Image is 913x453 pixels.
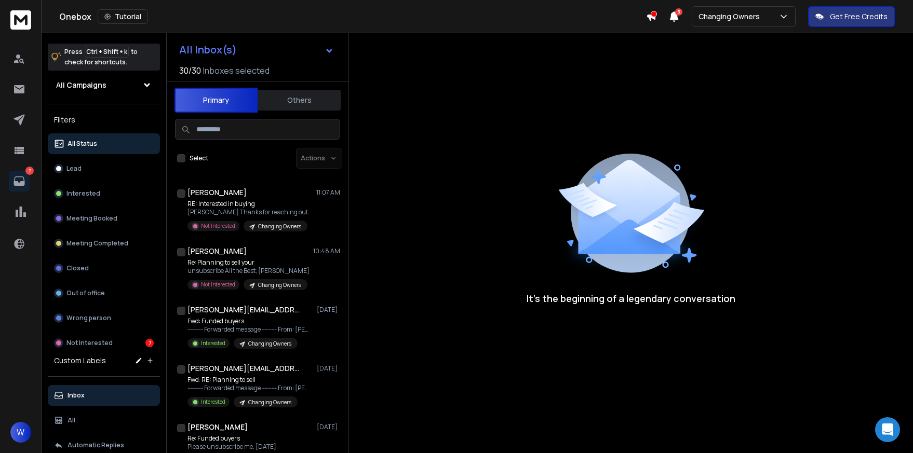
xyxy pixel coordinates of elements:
[187,434,307,443] p: Re: Funded buyers
[187,363,302,374] h1: [PERSON_NAME][EMAIL_ADDRESS][DOMAIN_NAME]
[66,189,100,198] p: Interested
[174,88,258,113] button: Primary
[187,422,248,432] h1: [PERSON_NAME]
[187,258,310,267] p: Re: Planning to sell your
[317,423,340,431] p: [DATE]
[187,376,312,384] p: Fwd: RE: Planning to sell
[66,339,113,347] p: Not Interested
[48,233,160,254] button: Meeting Completed
[56,80,106,90] h1: All Campaigns
[48,385,160,406] button: Inbox
[48,113,160,127] h3: Filters
[98,9,148,24] button: Tutorial
[66,264,89,272] p: Closed
[48,158,160,179] button: Lead
[187,246,247,256] h1: [PERSON_NAME]
[201,398,225,406] p: Interested
[25,167,34,175] p: 7
[68,391,85,400] p: Inbox
[10,422,31,443] button: W
[203,64,270,77] h3: Inboxes selected
[699,11,764,22] p: Changing Owners
[48,208,160,229] button: Meeting Booked
[48,183,160,204] button: Interested
[68,416,75,424] p: All
[187,384,312,392] p: ---------- Forwarded message --------- From: [PERSON_NAME]
[675,8,682,16] span: 3
[48,75,160,95] button: All Campaigns
[190,154,208,162] label: Select
[187,200,310,208] p: RE: Interested in buying
[54,355,106,366] h3: Custom Labels
[179,45,237,55] h1: All Inbox(s)
[187,325,312,334] p: ---------- Forwarded message --------- From: [PERSON_NAME]
[875,417,900,442] div: Open Intercom Messenger
[317,364,340,373] p: [DATE]
[48,333,160,353] button: Not Interested7
[201,339,225,347] p: Interested
[66,214,117,223] p: Meeting Booked
[258,281,301,289] p: Changing Owners
[171,39,342,60] button: All Inbox(s)
[187,305,302,315] h1: [PERSON_NAME][EMAIL_ADDRESS][DOMAIN_NAME]
[48,410,160,431] button: All
[68,441,124,449] p: Automatic Replies
[85,46,129,58] span: Ctrl + Shift + k
[64,47,138,67] p: Press to check for shortcuts.
[66,239,128,248] p: Meeting Completed
[201,281,235,289] p: Not Interested
[248,399,291,406] p: Changing Owners
[317,306,340,314] p: [DATE]
[66,289,105,297] p: Out of office
[66,314,111,322] p: Wrong person
[9,171,30,191] a: 7
[179,64,201,77] span: 30 / 30
[313,247,340,255] p: 10:48 AM
[808,6,895,27] button: Get Free Credits
[187,443,307,451] p: Please unsubscribe me. [DATE],
[59,9,646,24] div: Onebox
[187,317,312,325] p: Fwd: Funded buyers
[248,340,291,348] p: Changing Owners
[187,208,310,216] p: [PERSON_NAME] Thanks for reaching out.
[48,133,160,154] button: All Status
[258,89,341,112] button: Others
[48,283,160,304] button: Out of office
[68,140,97,148] p: All Status
[48,308,160,328] button: Wrong person
[187,187,247,198] h1: [PERSON_NAME]
[527,291,735,306] p: It’s the beginning of a legendary conversation
[201,222,235,230] p: Not Interested
[258,223,301,230] p: Changing Owners
[830,11,888,22] p: Get Free Credits
[187,267,310,275] p: unsubscribe All the Best, [PERSON_NAME]
[316,188,340,197] p: 11:07 AM
[48,258,160,279] button: Closed
[66,164,82,173] p: Lead
[145,339,154,347] div: 7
